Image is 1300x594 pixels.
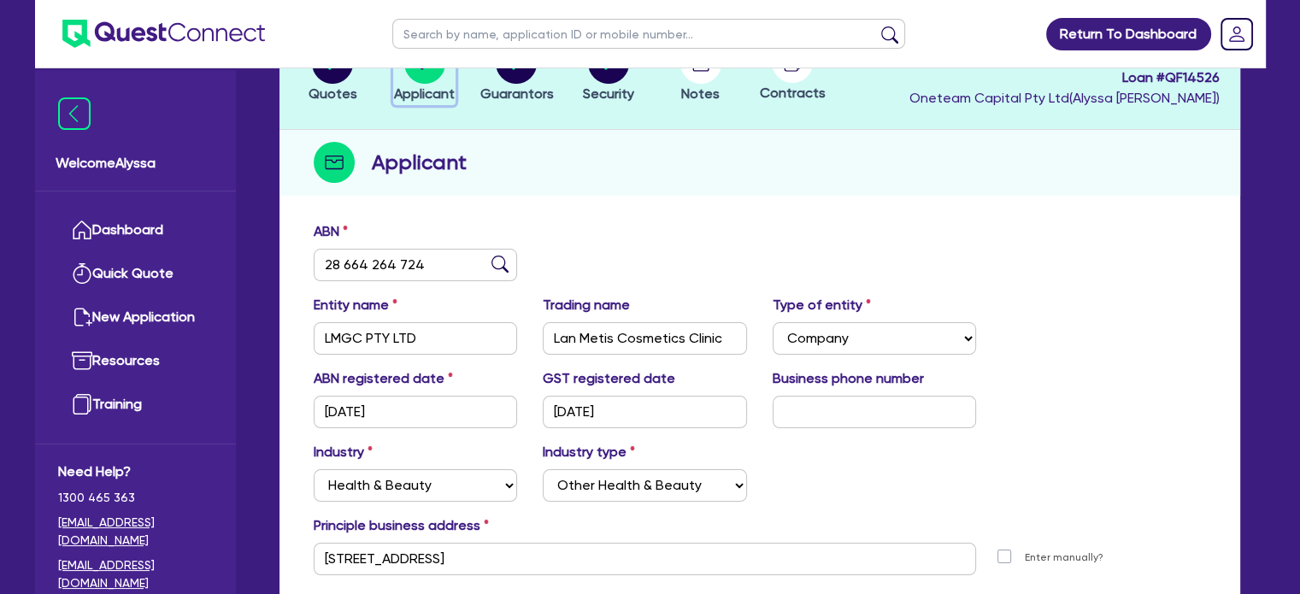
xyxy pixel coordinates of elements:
[543,396,747,428] input: DD / MM / YYYY
[58,556,213,592] a: [EMAIL_ADDRESS][DOMAIN_NAME]
[479,85,553,102] span: Guarantors
[393,42,456,105] button: Applicant
[543,295,630,315] label: Trading name
[479,42,554,105] button: Guarantors
[308,42,358,105] button: Quotes
[72,350,92,371] img: resources
[72,307,92,327] img: new-application
[909,68,1220,88] span: Loan # QF14526
[58,514,213,550] a: [EMAIL_ADDRESS][DOMAIN_NAME]
[314,442,373,462] label: Industry
[58,339,213,383] a: Resources
[72,394,92,415] img: training
[392,19,905,49] input: Search by name, application ID or mobile number...
[582,42,635,105] button: Security
[309,85,357,102] span: Quotes
[58,296,213,339] a: New Application
[314,221,348,242] label: ABN
[773,368,924,389] label: Business phone number
[314,396,518,428] input: DD / MM / YYYY
[1215,12,1259,56] a: Dropdown toggle
[314,295,397,315] label: Entity name
[58,209,213,252] a: Dashboard
[1025,550,1103,566] label: Enter manually?
[491,256,509,273] img: abn-lookup icon
[314,368,453,389] label: ABN registered date
[583,85,634,102] span: Security
[72,263,92,284] img: quick-quote
[773,295,871,315] label: Type of entity
[760,85,826,101] span: Contracts
[543,368,675,389] label: GST registered date
[62,20,265,48] img: quest-connect-logo-blue
[1046,18,1211,50] a: Return To Dashboard
[56,153,215,173] span: Welcome Alyssa
[314,515,489,536] label: Principle business address
[58,97,91,130] img: icon-menu-close
[909,90,1220,106] span: Oneteam Capital Pty Ltd ( Alyssa [PERSON_NAME] )
[58,383,213,426] a: Training
[58,489,213,507] span: 1300 465 363
[372,147,467,178] h2: Applicant
[543,442,635,462] label: Industry type
[679,42,722,105] button: Notes
[58,462,213,482] span: Need Help?
[58,252,213,296] a: Quick Quote
[314,142,355,183] img: step-icon
[394,85,455,102] span: Applicant
[681,85,720,102] span: Notes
